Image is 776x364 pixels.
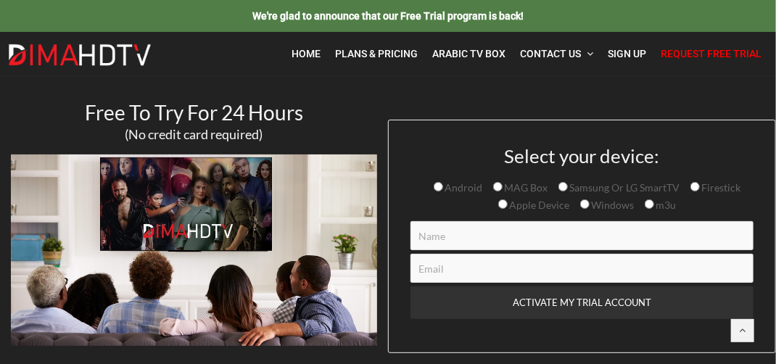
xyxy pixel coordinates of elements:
[335,48,418,59] span: Plans & Pricing
[580,199,590,209] input: Windows
[645,199,654,209] input: m3u
[520,48,581,59] span: Contact Us
[653,39,769,69] a: Request Free Trial
[600,39,653,69] a: Sign Up
[410,286,754,319] input: ACTIVATE MY TRIAL ACCOUNT
[410,221,754,250] input: Name
[558,182,568,191] input: Samsung Or LG SmartTV
[505,144,660,167] span: Select your device:
[410,254,754,283] input: Email
[690,182,700,191] input: Firestick
[590,199,635,211] span: Windows
[7,44,152,67] img: Dima HDTV
[700,181,741,194] span: Firestick
[252,10,524,22] span: We're glad to announce that our Free Trial program is back!
[503,181,548,194] span: MAG Box
[425,39,513,69] a: Arabic TV Box
[568,181,680,194] span: Samsung Or LG SmartTV
[508,199,570,211] span: Apple Device
[434,182,443,191] input: Android
[284,39,328,69] a: Home
[125,126,263,142] span: (No credit card required)
[731,319,754,342] a: Back to top
[292,48,321,59] span: Home
[654,199,677,211] span: m3u
[328,39,425,69] a: Plans & Pricing
[252,9,524,22] a: We're glad to announce that our Free Trial program is back!
[493,182,503,191] input: MAG Box
[513,39,600,69] a: Contact Us
[661,48,761,59] span: Request Free Trial
[85,100,303,125] span: Free To Try For 24 Hours
[498,199,508,209] input: Apple Device
[443,181,483,194] span: Android
[608,48,646,59] span: Sign Up
[400,146,764,352] form: Contact form
[432,48,505,59] span: Arabic TV Box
